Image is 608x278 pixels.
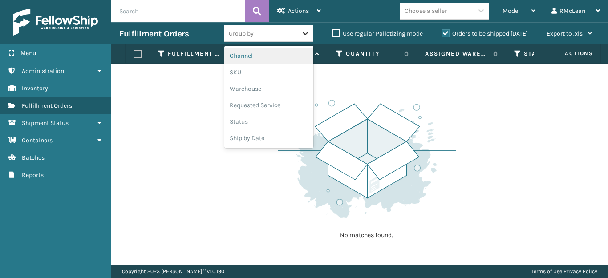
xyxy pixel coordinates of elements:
[405,6,447,16] div: Choose a seller
[547,30,583,37] span: Export to .xls
[119,28,189,39] h3: Fulfillment Orders
[503,7,518,15] span: Mode
[442,30,528,37] label: Orders to be shipped [DATE]
[22,67,64,75] span: Administration
[224,113,313,130] div: Status
[22,102,72,109] span: Fulfillment Orders
[22,85,48,92] span: Inventory
[537,46,599,61] span: Actions
[224,97,313,113] div: Requested Service
[224,48,313,64] div: Channel
[229,29,254,38] div: Group by
[122,265,224,278] p: Copyright 2023 [PERSON_NAME]™ v 1.0.190
[22,119,69,127] span: Shipment Status
[332,30,423,37] label: Use regular Palletizing mode
[563,268,597,274] a: Privacy Policy
[224,81,313,97] div: Warehouse
[531,268,562,274] a: Terms of Use
[531,265,597,278] div: |
[20,49,36,57] span: Menu
[224,64,313,81] div: SKU
[168,50,222,58] label: Fulfillment Order Id
[524,50,578,58] label: Status
[13,9,98,36] img: logo
[425,50,489,58] label: Assigned Warehouse
[22,154,45,161] span: Batches
[346,50,400,58] label: Quantity
[288,7,309,15] span: Actions
[22,171,44,179] span: Reports
[22,137,53,144] span: Containers
[224,130,313,146] div: Ship by Date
